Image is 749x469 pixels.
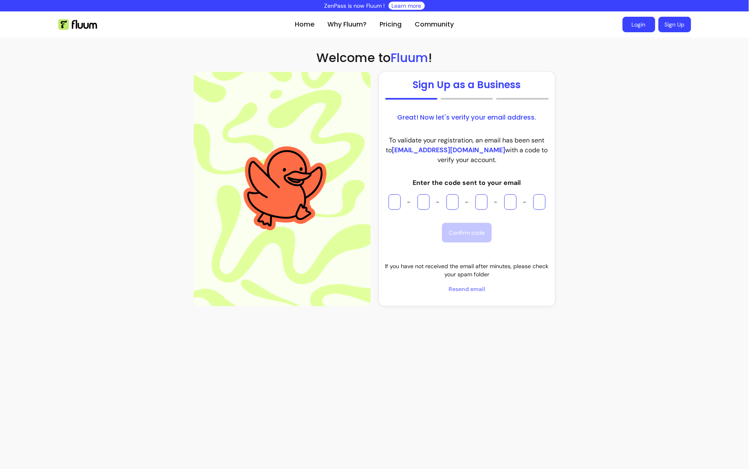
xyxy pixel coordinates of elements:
[523,197,527,207] span: -
[389,178,546,188] p: Enter the code sent to your email
[407,197,411,207] span: -
[391,49,429,67] span: Fluum
[494,197,498,207] span: -
[623,17,655,32] a: Login
[658,17,691,32] a: Sign Up
[58,19,97,30] img: Fluum Logo
[436,197,440,207] span: -
[392,2,422,10] a: Learn more
[385,262,549,278] p: If you have not received the email after minutes, please check your spam folder
[465,197,469,207] span: -
[475,194,488,210] input: Please enter OTP character 4
[385,285,549,293] span: Resend email
[504,194,517,210] input: Please enter OTP character 5
[295,20,315,29] a: Home
[418,194,430,210] input: Please enter OTP character 2
[415,20,454,29] a: Community
[413,78,521,91] h1: Sign Up as a Business
[533,194,546,210] input: Please enter OTP character 6
[233,138,331,240] img: Aesthetic image
[380,20,402,29] a: Pricing
[328,20,367,29] a: Why Fluum?
[385,136,549,165] p: To validate your registration, an email has been sent to with a code to verify your account.
[325,2,385,10] p: ZenPass is now Fluum !
[389,194,401,210] input: Please enter OTP character 1
[446,194,459,210] input: Please enter OTP character 3
[398,113,537,122] p: Great! Now let's verify your email address.
[392,146,506,154] b: [EMAIL_ADDRESS][DOMAIN_NAME]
